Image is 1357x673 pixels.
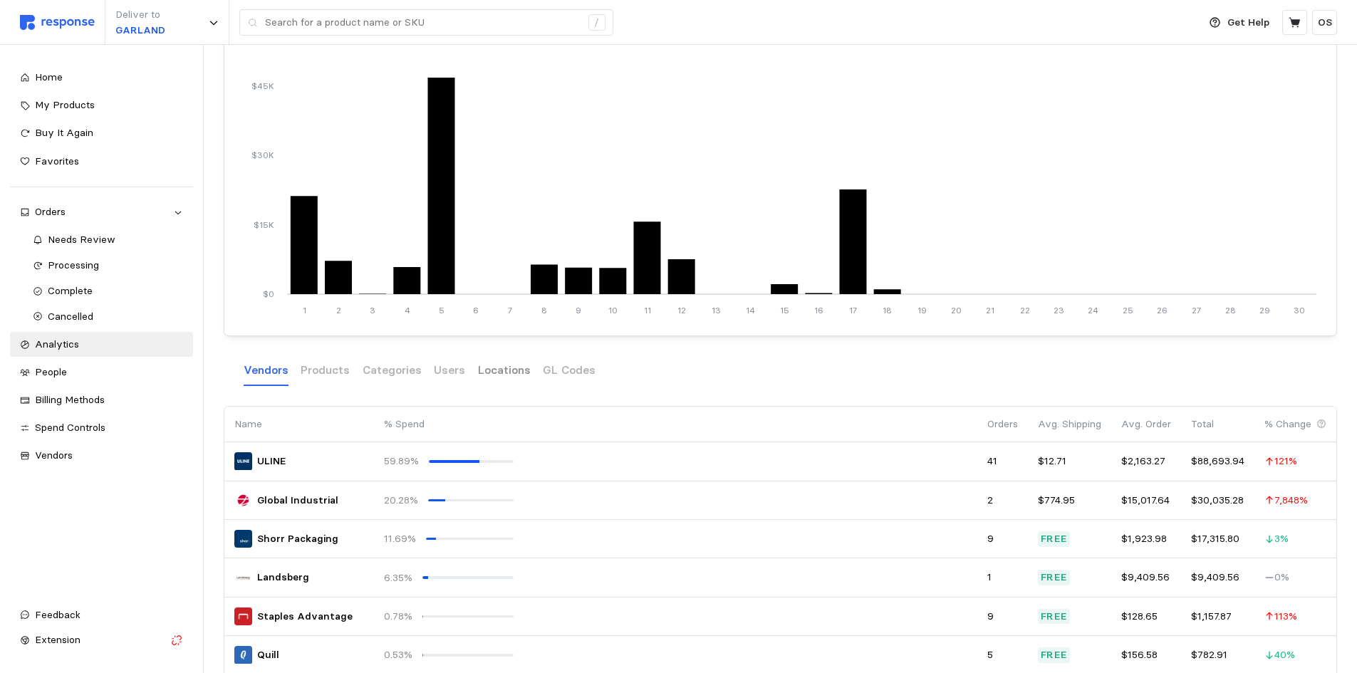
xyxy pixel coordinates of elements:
button: Get Help [1201,9,1278,36]
span: People [35,365,67,378]
p: $782.91 [1191,647,1244,663]
div: 20.28% [384,493,418,508]
p: ULINE [257,454,286,469]
p: $9,409.56 [1121,570,1171,585]
p: Users [434,361,465,379]
p: Avg. Shipping [1038,417,1101,432]
span: Buy It Again [35,126,93,139]
tspan: 3 [370,305,375,315]
tspan: 15 [780,305,789,315]
p: Staples Advantage [257,609,353,625]
p: 9 [987,609,1018,625]
p: 3 % [1264,531,1289,547]
a: Vendors [10,443,193,469]
div: 6.35% [384,570,412,585]
tspan: 30 [1294,305,1305,315]
p: Shorr Packaging [257,531,338,547]
p: 40 % [1264,647,1295,663]
p: 5 [987,647,1018,663]
span: Home [35,71,63,83]
p: Free [1041,570,1068,585]
tspan: $30K [251,150,274,161]
tspan: 2 [336,305,341,315]
a: Favorites [10,149,193,174]
p: 0 % [1264,570,1289,585]
a: Home [10,65,193,90]
p: Get Help [1227,15,1269,31]
a: Processing [23,253,193,278]
tspan: 10 [608,305,618,315]
tspan: 20 [951,305,962,315]
span: Favorites [35,155,79,167]
p: $15,017.64 [1121,493,1171,508]
p: 41 [987,454,1018,469]
p: $1,923.98 [1121,531,1171,547]
a: Spend Controls [10,415,193,441]
p: Vendors [244,361,288,379]
p: OS [1318,15,1332,31]
tspan: 19 [917,305,926,315]
tspan: 13 [711,305,720,315]
div: Orders [35,204,168,220]
tspan: 22 [1019,305,1029,315]
a: Needs Review [23,227,193,253]
tspan: 29 [1259,305,1270,315]
tspan: 17 [849,305,857,315]
p: $12.71 [1038,454,1101,469]
img: svg%3e [20,15,95,30]
span: Analytics [35,338,79,350]
tspan: 24 [1088,305,1098,315]
p: $88,693.94 [1191,454,1244,469]
span: Cancelled [48,310,93,323]
p: 113 % [1264,609,1297,625]
tspan: $15K [254,219,274,230]
tspan: 12 [677,305,686,315]
p: 2 [987,493,1018,508]
tspan: 26 [1157,305,1168,315]
div: / [588,14,605,31]
div: 59.89% [384,454,419,469]
p: Total [1191,417,1244,432]
p: $128.65 [1121,609,1171,625]
span: Vendors [35,449,73,461]
p: $30,035.28 [1191,493,1244,508]
div: 0.78% [384,609,412,624]
p: Products [301,361,350,379]
p: Free [1041,647,1068,663]
div: 0.53% [384,647,412,662]
p: Locations [478,361,531,379]
tspan: 14 [746,305,755,315]
tspan: 7 [508,305,512,315]
p: $1,157.87 [1191,609,1244,625]
p: Landsberg [257,570,309,585]
tspan: 8 [541,305,547,315]
a: My Products [10,93,193,118]
tspan: 28 [1225,305,1236,315]
tspan: 16 [814,305,823,315]
tspan: 4 [404,305,410,315]
span: Extension [35,633,80,646]
p: Global Industrial [257,493,338,508]
p: GL Codes [543,361,596,379]
span: My Products [35,98,95,111]
p: 9 [987,531,1018,547]
p: Orders [987,417,1018,432]
p: Quill [257,647,279,663]
p: Free [1041,531,1068,547]
p: Deliver to [115,7,165,23]
p: GARLAND [115,23,165,38]
p: $774.95 [1038,493,1101,508]
p: % Change [1264,417,1311,432]
p: 1 [987,570,1018,585]
span: Complete [48,284,93,297]
p: $156.58 [1121,647,1171,663]
p: Name [234,417,364,432]
a: Cancelled [23,304,193,330]
a: Billing Methods [10,387,193,413]
tspan: 5 [439,305,444,315]
tspan: 6 [473,305,479,315]
input: Search for a product name or SKU [265,10,581,36]
p: Avg. Order [1121,417,1171,432]
span: Processing [48,259,99,271]
span: Feedback [35,608,80,621]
